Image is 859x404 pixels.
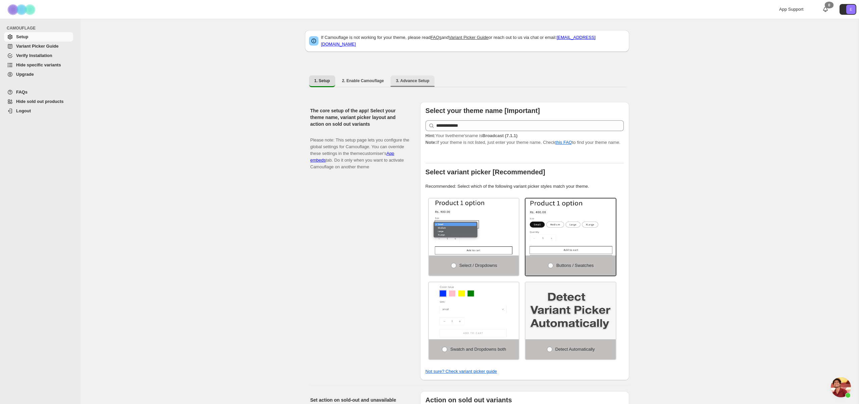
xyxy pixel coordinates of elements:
a: this FAQ [555,140,572,145]
a: Hide specific variants [4,60,73,70]
span: FAQs [16,90,28,95]
p: If Camouflage is not working for your theme, please read and or reach out to us via chat or email: [321,34,625,48]
span: Hide sold out products [16,99,64,104]
a: Variant Picker Guide [449,35,488,40]
span: Your live theme's name is [425,133,517,138]
text: E [850,7,852,11]
img: Detect Automatically [525,282,616,339]
span: Upgrade [16,72,34,77]
strong: Hint: [425,133,436,138]
a: Upgrade [4,70,73,79]
strong: Note: [425,140,437,145]
span: Swatch and Dropdowns both [450,347,506,352]
a: 0 [822,6,829,13]
span: 1. Setup [314,78,330,83]
span: Buttons / Swatches [556,263,594,268]
span: CAMOUFLAGE [7,25,76,31]
span: Select / Dropdowns [459,263,497,268]
img: Swatch and Dropdowns both [429,282,519,339]
a: Hide sold out products [4,97,73,106]
b: Select variant picker [Recommended] [425,168,545,176]
b: Action on sold out variants [425,396,512,404]
span: Hide specific variants [16,62,61,67]
a: Logout [4,106,73,116]
span: Logout [16,108,31,113]
img: Select / Dropdowns [429,198,519,255]
span: Avatar with initials E [846,5,856,14]
a: Verify Installation [4,51,73,60]
button: Avatar with initials E [840,4,856,15]
span: App Support [779,7,803,12]
span: Detect Automatically [555,347,595,352]
span: Variant Picker Guide [16,44,58,49]
div: 0 [825,2,833,8]
span: Verify Installation [16,53,52,58]
strong: Broadcast (7.1.1) [482,133,517,138]
p: If your theme is not listed, just enter your theme name. Check to find your theme name. [425,132,624,146]
a: Setup [4,32,73,42]
span: 2. Enable Camouflage [342,78,384,83]
img: Camouflage [5,0,39,19]
p: Please note: This setup page lets you configure the global settings for Camouflage. You can overr... [310,130,409,170]
a: FAQs [431,35,442,40]
img: Buttons / Swatches [525,198,616,255]
a: Not sure? Check variant picker guide [425,369,497,374]
span: 3. Advance Setup [396,78,429,83]
a: Variant Picker Guide [4,42,73,51]
div: Open chat [831,377,851,397]
p: Recommended: Select which of the following variant picker styles match your theme. [425,183,624,190]
b: Select your theme name [Important] [425,107,540,114]
h2: The core setup of the app! Select your theme name, variant picker layout and action on sold out v... [310,107,409,127]
a: FAQs [4,88,73,97]
span: Setup [16,34,28,39]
